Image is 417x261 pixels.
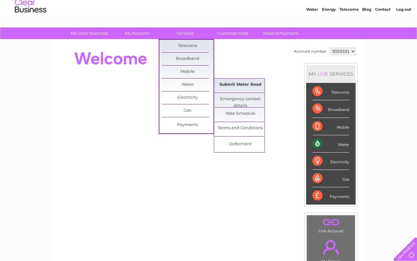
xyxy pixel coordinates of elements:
a: 0333 014 3131 [298,3,342,11]
div: Broadband [312,100,349,118]
a: Blog [362,27,371,32]
a: Water [306,27,318,32]
div: Telecoms [312,83,349,100]
a: Telecoms [162,40,214,52]
a: Rate Schedule [214,107,266,120]
td: Link Account [306,215,355,235]
div: LIVE [316,71,329,77]
a: Electricity [162,91,214,104]
div: Gas [312,170,349,187]
a: Terms and Conditions [214,122,266,135]
div: Clear Business is a trading name of Verastar Limited (registered in [GEOGRAPHIC_DATA] No. 3667643... [60,3,358,31]
div: Electricity [312,153,349,170]
div: Mobile [312,118,349,135]
a: Broadband [162,53,214,65]
a: Contact [375,27,391,32]
img: logo.png [14,16,47,36]
a: My Account [111,27,163,39]
a: Make A Payment [255,27,307,39]
a: Water [162,78,214,91]
a: Energy [322,27,336,32]
a: Gas [162,104,214,117]
a: Services [159,27,211,39]
a: Log out [396,27,411,32]
div: Water [312,135,349,153]
a: Mobile [162,66,214,78]
a: Telecoms [340,27,358,32]
a: Deferment [214,138,266,151]
a: . [308,217,353,228]
div: Payments [312,187,349,204]
div: MY SERVICES [306,65,356,83]
a: Customer Help [207,27,259,39]
a: Submit Meter Read [214,78,266,91]
td: Account number [292,46,328,57]
a: Emergency contact details [214,93,266,106]
a: My Clear Business [63,27,115,39]
a: . [308,236,353,258]
a: Payments [162,119,214,131]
